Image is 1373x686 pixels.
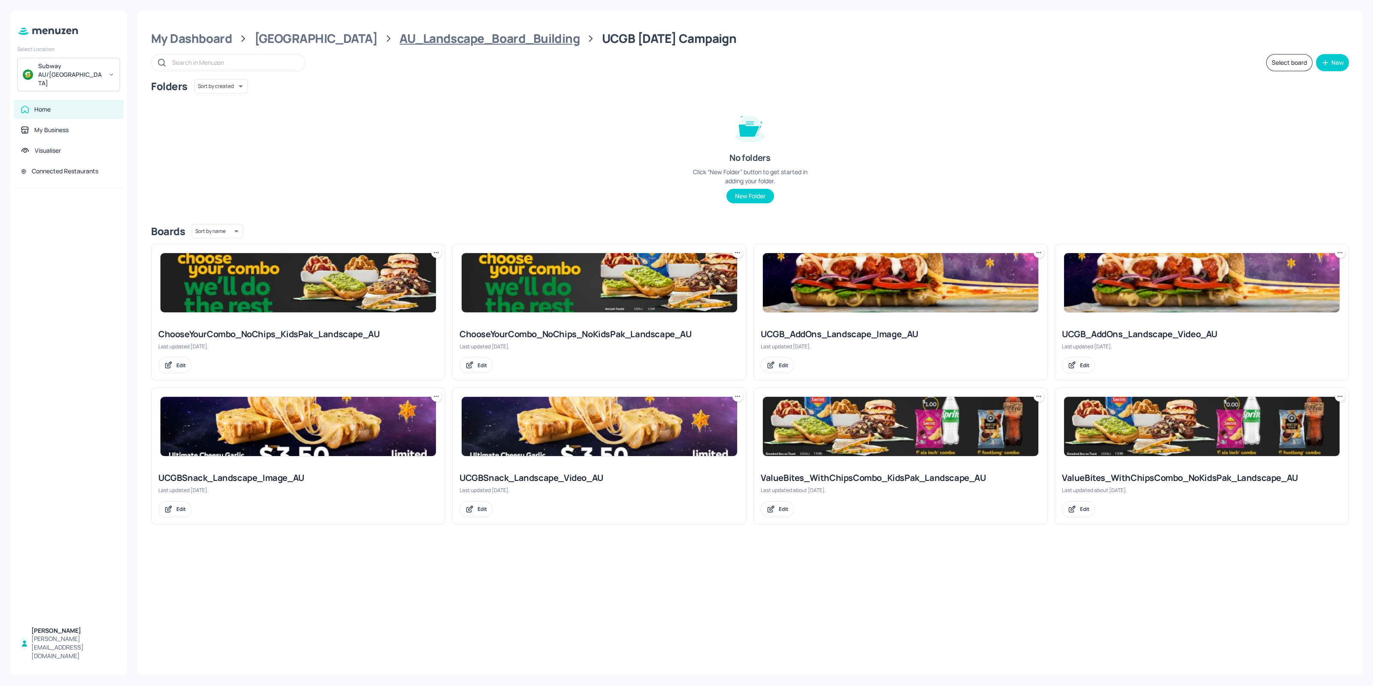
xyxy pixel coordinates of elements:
[176,505,186,513] div: Edit
[729,152,770,164] div: No folders
[1062,472,1342,484] div: ValueBites_WithChipsCombo_NoKidsPak_Landscape_AU
[1331,60,1344,66] div: New
[686,167,814,185] div: Click “New Folder” button to get started in adding your folder.
[462,397,737,456] img: 2025-05-26-1748302745940359h50hz4df.jpeg
[1080,505,1089,513] div: Edit
[158,343,438,350] div: Last updated [DATE].
[460,343,739,350] div: Last updated [DATE].
[478,362,487,369] div: Edit
[160,253,436,312] img: 2025-05-23-1747962490650al3kdmrkr6r.jpeg
[761,472,1040,484] div: ValueBites_WithChipsCombo_KidsPak_Landscape_AU
[460,487,739,494] div: Last updated [DATE].
[1062,343,1342,350] div: Last updated [DATE].
[779,362,788,369] div: Edit
[1080,362,1089,369] div: Edit
[763,397,1038,456] img: 2025-06-27-17510059284866bpb070c78x.jpeg
[158,328,438,340] div: ChooseYourCombo_NoChips_KidsPak_Landscape_AU
[460,472,739,484] div: UCGBSnack_Landscape_Video_AU
[172,56,296,69] input: Search in Menuzen
[1062,328,1342,340] div: UCGB_AddOns_Landscape_Video_AU
[254,31,378,46] div: [GEOGRAPHIC_DATA]
[761,343,1040,350] div: Last updated [DATE].
[17,45,120,53] div: Select Location
[35,146,61,155] div: Visualiser
[158,487,438,494] div: Last updated [DATE].
[151,224,185,238] div: Boards
[1062,487,1342,494] div: Last updated about [DATE].
[158,472,438,484] div: UCGBSnack_Landscape_Image_AU
[34,126,69,134] div: My Business
[192,223,243,240] div: Sort by name
[34,105,51,114] div: Home
[726,189,774,203] button: New Folder
[160,397,436,456] img: 2025-05-23-1747975744915aflr5d8g43n.jpeg
[31,626,117,635] div: [PERSON_NAME]
[478,505,487,513] div: Edit
[151,79,188,93] div: Folders
[1316,54,1349,71] button: New
[23,70,33,80] img: avatar
[761,328,1040,340] div: UCGB_AddOns_Landscape_Image_AU
[602,31,737,46] div: UCGB [DATE] Campaign
[151,31,232,46] div: My Dashboard
[462,253,737,312] img: 2025-03-05-1741140906389y9ao5vmqtjk.jpeg
[31,635,117,660] div: [PERSON_NAME][EMAIL_ADDRESS][DOMAIN_NAME]
[729,106,771,148] img: folder-empty
[32,167,98,175] div: Connected Restaurants
[38,62,103,88] div: Subway AU/[GEOGRAPHIC_DATA]
[176,362,186,369] div: Edit
[194,78,248,95] div: Sort by created
[1064,397,1340,456] img: 2025-06-24-1750736156905tissn6np8ta.jpeg
[763,253,1038,312] img: 2025-05-21-1747796080035xui07gf6p8f.jpeg
[779,505,788,513] div: Edit
[1064,253,1340,312] img: 2025-05-29-1748501514522tzs0y57uk4m.jpeg
[399,31,580,46] div: AU_Landscape_Board_Building
[761,487,1040,494] div: Last updated about [DATE].
[1266,54,1313,71] button: Select board
[460,328,739,340] div: ChooseYourCombo_NoChips_NoKidsPak_Landscape_AU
